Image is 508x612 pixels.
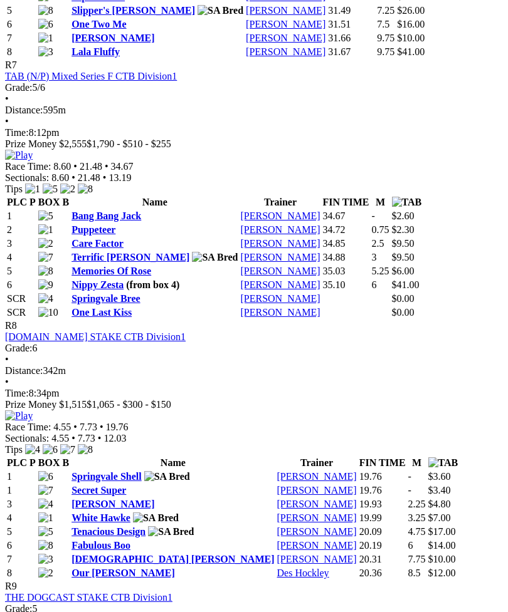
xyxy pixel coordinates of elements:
[103,433,126,443] span: 12.03
[71,540,130,551] a: Fabulous Boo
[38,224,53,236] img: 1
[62,457,69,468] span: B
[277,512,357,523] a: [PERSON_NAME]
[73,161,77,172] span: •
[277,554,357,564] a: [PERSON_NAME]
[246,19,325,29] a: [PERSON_NAME]
[38,210,53,222] img: 5
[408,540,413,551] text: 6
[5,105,503,116] div: 595m
[71,19,126,29] a: One Two Me
[6,265,36,277] td: 5
[43,184,58,195] img: 5
[277,457,357,469] th: Trainer
[392,197,422,208] img: TAB
[322,279,370,291] td: 35.10
[71,33,154,43] a: [PERSON_NAME]
[5,399,503,410] div: Prize Money $1,515
[78,433,95,443] span: 7.73
[7,197,27,207] span: PLC
[327,4,375,17] td: 31.49
[359,512,406,524] td: 19.99
[246,5,325,16] a: [PERSON_NAME]
[38,279,53,291] img: 9
[71,526,146,537] a: Tenacious Design
[372,266,389,276] text: 5.25
[38,33,53,44] img: 1
[6,210,36,222] td: 1
[377,19,389,29] text: 7.5
[5,365,503,376] div: 342m
[71,554,274,564] a: [DEMOGRAPHIC_DATA] [PERSON_NAME]
[428,471,451,482] span: $3.60
[71,307,132,318] a: One Last Kiss
[60,184,75,195] img: 2
[277,471,357,482] a: [PERSON_NAME]
[71,266,151,276] a: Memories Of Rose
[98,433,102,443] span: •
[51,172,69,183] span: 8.60
[71,46,120,57] a: Lala Fluffy
[408,457,426,469] th: M
[277,540,357,551] a: [PERSON_NAME]
[240,224,320,235] a: [PERSON_NAME]
[103,172,107,183] span: •
[377,5,394,16] text: 7.25
[73,422,77,432] span: •
[71,172,75,183] span: •
[71,279,124,290] a: Nippy Zesta
[359,526,406,538] td: 20.09
[5,172,49,183] span: Sectionals:
[277,499,357,509] a: [PERSON_NAME]
[29,457,36,468] span: P
[5,161,51,172] span: Race Time:
[38,307,58,318] img: 10
[240,196,320,209] th: Trainer
[80,161,102,172] span: 21.48
[111,161,134,172] span: 34.67
[60,444,75,455] img: 7
[327,18,375,31] td: 31.51
[71,433,75,443] span: •
[71,5,195,16] a: Slipper's [PERSON_NAME]
[372,252,377,262] text: 3
[71,238,124,249] a: Care Factor
[6,46,36,58] td: 8
[192,252,238,263] img: SA Bred
[6,553,36,566] td: 7
[6,237,36,250] td: 3
[43,444,58,455] img: 6
[53,161,71,172] span: 8.60
[38,19,53,30] img: 6
[392,279,420,290] span: $41.00
[359,457,406,469] th: FIN TIME
[71,293,140,304] a: Springvale Bree
[6,4,36,17] td: 5
[240,266,320,276] a: [PERSON_NAME]
[78,184,93,195] img: 8
[5,581,17,591] span: R9
[397,46,425,57] span: $41.00
[428,499,451,509] span: $4.80
[392,224,415,235] span: $2.30
[87,399,171,410] span: $1,065 - $300 - $150
[240,307,320,318] a: [PERSON_NAME]
[133,512,179,524] img: SA Bred
[392,293,415,304] span: $0.00
[428,554,456,564] span: $10.00
[5,410,33,422] img: Play
[126,279,179,290] span: (from box 4)
[5,60,17,70] span: R7
[38,485,53,496] img: 7
[397,19,425,29] span: $16.00
[322,265,370,277] td: 35.03
[6,567,36,579] td: 8
[71,471,142,482] a: Springvale Shell
[5,184,23,194] span: Tips
[240,210,320,221] a: [PERSON_NAME]
[240,279,320,290] a: [PERSON_NAME]
[322,196,370,209] th: FIN TIME
[277,526,357,537] a: [PERSON_NAME]
[71,512,130,523] a: White Hawke
[377,46,394,57] text: 9.75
